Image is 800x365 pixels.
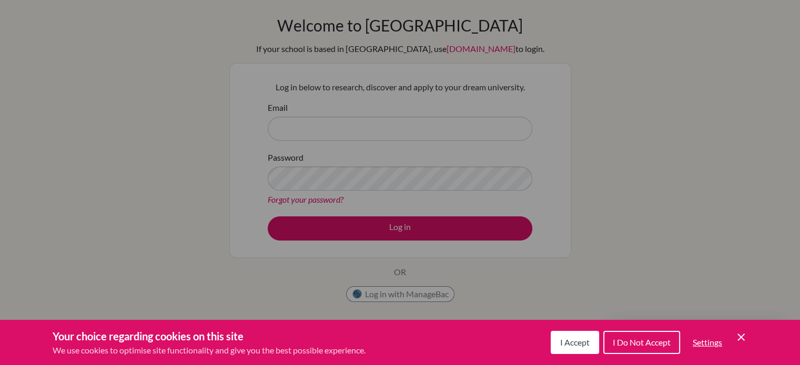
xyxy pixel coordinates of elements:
p: We use cookies to optimise site functionality and give you the best possible experience. [53,344,366,357]
h3: Your choice regarding cookies on this site [53,328,366,344]
button: I Accept [551,331,599,354]
button: Settings [684,332,731,353]
div: The team typically replies in a few minutes. [11,17,173,28]
span: Settings [693,337,722,347]
span: I Do Not Accept [613,337,671,347]
button: Save and close [735,331,747,343]
div: Need help? [11,9,173,17]
button: I Do Not Accept [603,331,680,354]
div: Open Intercom Messenger [4,4,204,33]
span: I Accept [560,337,590,347]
